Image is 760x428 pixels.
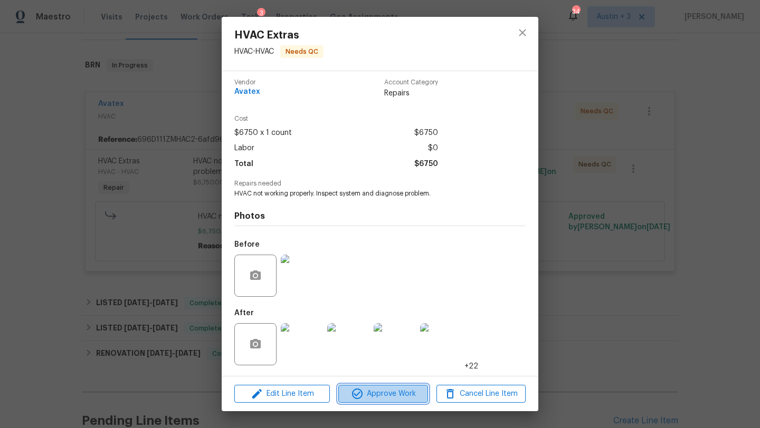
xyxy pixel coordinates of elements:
[428,141,438,156] span: $0
[234,385,330,403] button: Edit Line Item
[234,157,253,172] span: Total
[414,157,438,172] span: $6750
[234,241,260,248] h5: Before
[237,387,327,401] span: Edit Line Item
[436,385,526,403] button: Cancel Line Item
[510,20,535,45] button: close
[464,361,478,372] span: +22
[234,48,274,55] span: HVAC - HVAC
[234,125,292,141] span: $6750 x 1 count
[440,387,522,401] span: Cancel Line Item
[234,79,260,86] span: Vendor
[234,211,526,221] h4: Photos
[572,6,579,17] div: 34
[234,189,497,198] span: HVAC not working properly. Inspect system and diagnose problem.
[234,88,260,96] span: Avatex
[234,30,324,41] span: HVAC Extras
[338,385,427,403] button: Approve Work
[234,309,254,317] h5: After
[414,125,438,141] span: $6750
[281,46,322,57] span: Needs QC
[234,115,438,122] span: Cost
[384,88,438,99] span: Repairs
[234,141,254,156] span: Labor
[257,8,265,18] div: 3
[234,180,526,187] span: Repairs needed
[384,79,438,86] span: Account Category
[341,387,424,401] span: Approve Work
